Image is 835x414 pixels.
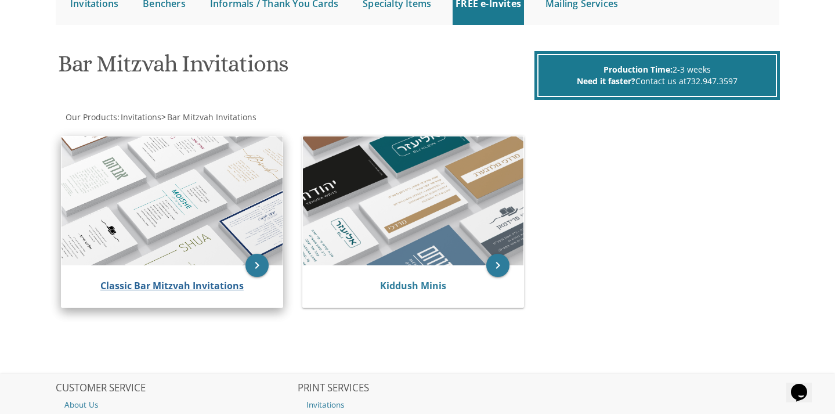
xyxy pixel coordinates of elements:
[161,111,256,123] span: >
[577,75,635,87] span: Need it faster?
[120,111,161,123] a: Invitations
[486,254,509,277] a: keyboard_arrow_right
[58,51,532,85] h1: Bar Mitzvah Invitations
[167,111,256,123] span: Bar Mitzvah Invitations
[603,64,673,75] span: Production Time:
[303,136,524,265] img: Kiddush Minis
[380,279,446,292] a: Kiddush Minis
[298,383,538,394] h2: PRINT SERVICES
[166,111,256,123] a: Bar Mitzvah Invitations
[121,111,161,123] span: Invitations
[537,54,777,97] div: 2-3 weeks Contact us at
[100,279,244,292] a: Classic Bar Mitzvah Invitations
[62,136,283,265] img: Classic Bar Mitzvah Invitations
[786,368,823,402] iframe: chat widget
[56,383,296,394] h2: CUSTOMER SERVICE
[686,75,738,87] a: 732.947.3597
[56,397,296,412] a: About Us
[298,397,538,412] a: Invitations
[56,111,418,123] div: :
[245,254,269,277] a: keyboard_arrow_right
[64,111,117,123] a: Our Products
